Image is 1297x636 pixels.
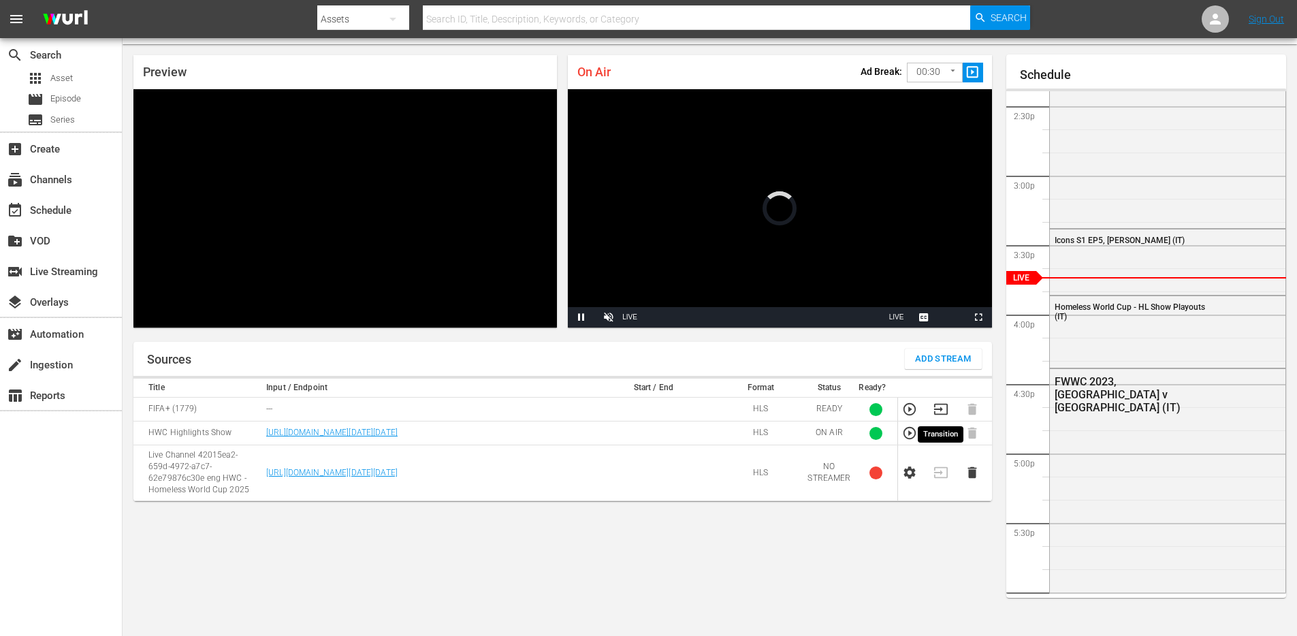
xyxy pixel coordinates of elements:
[50,71,73,85] span: Asset
[965,307,992,328] button: Fullscreen
[803,379,854,398] th: Status
[7,141,23,157] span: Create
[147,353,191,366] h1: Sources
[905,349,982,369] button: Add Stream
[595,307,622,328] button: Unmute
[938,307,965,328] button: Picture-in-Picture
[7,387,23,404] span: Reports
[266,428,398,437] a: [URL][DOMAIN_NAME][DATE][DATE]
[861,66,902,77] p: Ad Break:
[1249,14,1284,25] a: Sign Out
[718,422,803,445] td: HLS
[133,398,262,422] td: FIFA+ (1779)
[27,112,44,128] span: Series
[718,398,803,422] td: HLS
[991,5,1027,30] span: Search
[133,379,262,398] th: Title
[577,65,611,79] span: On Air
[266,468,398,477] a: [URL][DOMAIN_NAME][DATE][DATE]
[854,379,897,398] th: Ready?
[50,113,75,127] span: Series
[568,89,991,328] div: Video Player
[7,326,23,343] span: Automation
[143,65,187,79] span: Preview
[1055,375,1219,414] div: FWWC 2023, [GEOGRAPHIC_DATA] v [GEOGRAPHIC_DATA] (IT)
[7,233,23,249] span: VOD
[568,307,595,328] button: Pause
[262,398,589,422] td: ---
[965,65,980,80] span: slideshow_sharp
[133,445,262,501] td: Live Channel 42015ea2-659d-4972-a7c7-62e79876c30e eng HWC - Homeless World Cup 2025
[970,5,1030,30] button: Search
[915,351,972,367] span: Add Stream
[902,465,917,480] button: Configure
[27,91,44,108] span: Episode
[8,11,25,27] span: menu
[50,92,81,106] span: Episode
[965,465,980,480] button: Delete
[902,426,917,441] button: Preview Stream
[133,422,262,445] td: HWC Highlights Show
[803,422,854,445] td: ON AIR
[718,445,803,501] td: HLS
[883,307,910,328] button: Seek to live, currently playing live
[1020,68,1287,82] h1: Schedule
[889,313,904,321] span: LIVE
[262,379,589,398] th: Input / Endpoint
[7,47,23,63] span: Search
[1055,236,1185,245] span: Icons S1 EP5, [PERSON_NAME] (IT)
[7,294,23,311] span: Overlays
[33,3,98,35] img: ans4CAIJ8jUAAAAAAAAAAAAAAAAAAAAAAAAgQb4GAAAAAAAAAAAAAAAAAAAAAAAAJMjXAAAAAAAAAAAAAAAAAAAAAAAAgAT5G...
[27,70,44,86] span: Asset
[803,445,854,501] td: NO STREAMER
[1055,302,1205,321] span: Homeless World Cup - HL Show Playouts (IT)
[803,398,854,422] td: READY
[622,307,637,328] div: LIVE
[910,307,938,328] button: Captions
[7,357,23,373] span: Ingestion
[718,379,803,398] th: Format
[7,202,23,219] span: Schedule
[133,89,557,328] div: Video Player
[589,379,718,398] th: Start / End
[7,172,23,188] span: Channels
[7,264,23,280] span: Live Streaming
[907,59,963,85] div: 00:30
